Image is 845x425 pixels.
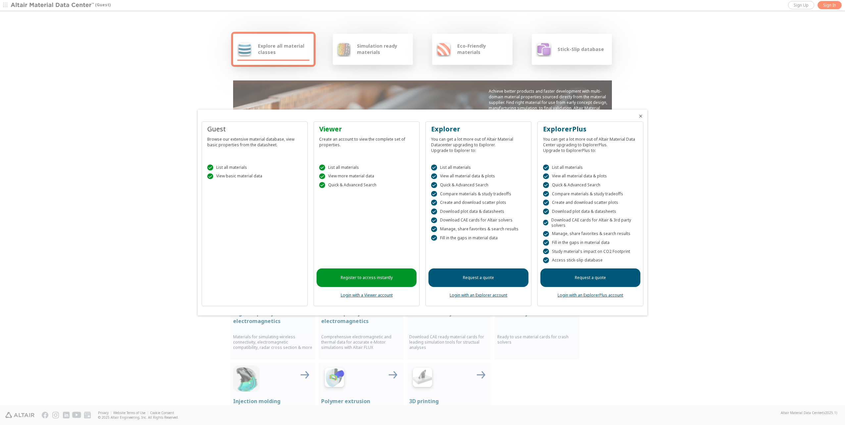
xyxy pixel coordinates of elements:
[543,182,638,188] div: Quick & Advanced Search
[543,191,638,197] div: Compare materials & study tradeoffs
[543,173,638,179] div: View all material data & plots
[431,173,437,179] div: 
[543,249,638,255] div: Study material's impact on CO2 Footprint
[543,124,638,134] div: ExplorerPlus
[543,240,549,246] div: 
[431,209,437,214] div: 
[207,124,302,134] div: Guest
[543,165,638,170] div: List all materials
[317,268,417,287] a: Register to access instantly
[543,249,549,255] div: 
[319,124,414,134] div: Viewer
[540,268,640,287] a: Request a quote
[543,209,638,214] div: Download plot data & datasheets
[319,134,414,148] div: Create an account to view the complete set of properties.
[543,257,638,263] div: Access stick-slip database
[431,182,437,188] div: 
[431,134,526,153] div: You can get a lot more out of Altair Material Datacenter upgrading to Explorer. Upgrade to Explor...
[431,191,526,197] div: Compare materials & study tradeoffs
[319,182,414,188] div: Quick & Advanced Search
[431,191,437,197] div: 
[543,220,548,226] div: 
[638,114,643,119] button: Close
[431,165,526,170] div: List all materials
[207,165,213,170] div: 
[431,173,526,179] div: View all material data & plots
[341,292,393,298] a: Login with a Viewer account
[543,257,549,263] div: 
[543,134,638,153] div: You can get a lot more out of Altair Material Data Center upgrading to ExplorerPlus. Upgrade to E...
[431,226,437,232] div: 
[319,165,325,170] div: 
[431,200,437,206] div: 
[431,217,526,223] div: Download CAE cards for Altair solvers
[450,292,507,298] a: Login with an Explorer account
[543,173,549,179] div: 
[543,191,549,197] div: 
[207,134,302,148] div: Browse our extensive material database, view basic properties from the datasheet.
[543,231,549,237] div: 
[431,124,526,134] div: Explorer
[543,240,638,246] div: Fill in the gaps in material data
[431,165,437,170] div: 
[319,182,325,188] div: 
[431,182,526,188] div: Quick & Advanced Search
[319,173,414,179] div: View more material data
[543,209,549,214] div: 
[543,231,638,237] div: Manage, share favorites & search results
[428,268,528,287] a: Request a quote
[543,165,549,170] div: 
[431,217,437,223] div: 
[207,173,302,179] div: View basic material data
[319,173,325,179] div: 
[431,200,526,206] div: Create and download scatter plots
[431,209,526,214] div: Download plot data & datasheets
[543,217,638,228] div: Download CAE cards for Altair & 3rd party solvers
[431,235,437,241] div: 
[431,226,526,232] div: Manage, share favorites & search results
[543,200,638,206] div: Create and download scatter plots
[431,235,526,241] div: Fill in the gaps in material data
[207,173,213,179] div: 
[319,165,414,170] div: List all materials
[543,200,549,206] div: 
[558,292,623,298] a: Login with an ExplorerPlus account
[207,165,302,170] div: List all materials
[543,182,549,188] div: 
